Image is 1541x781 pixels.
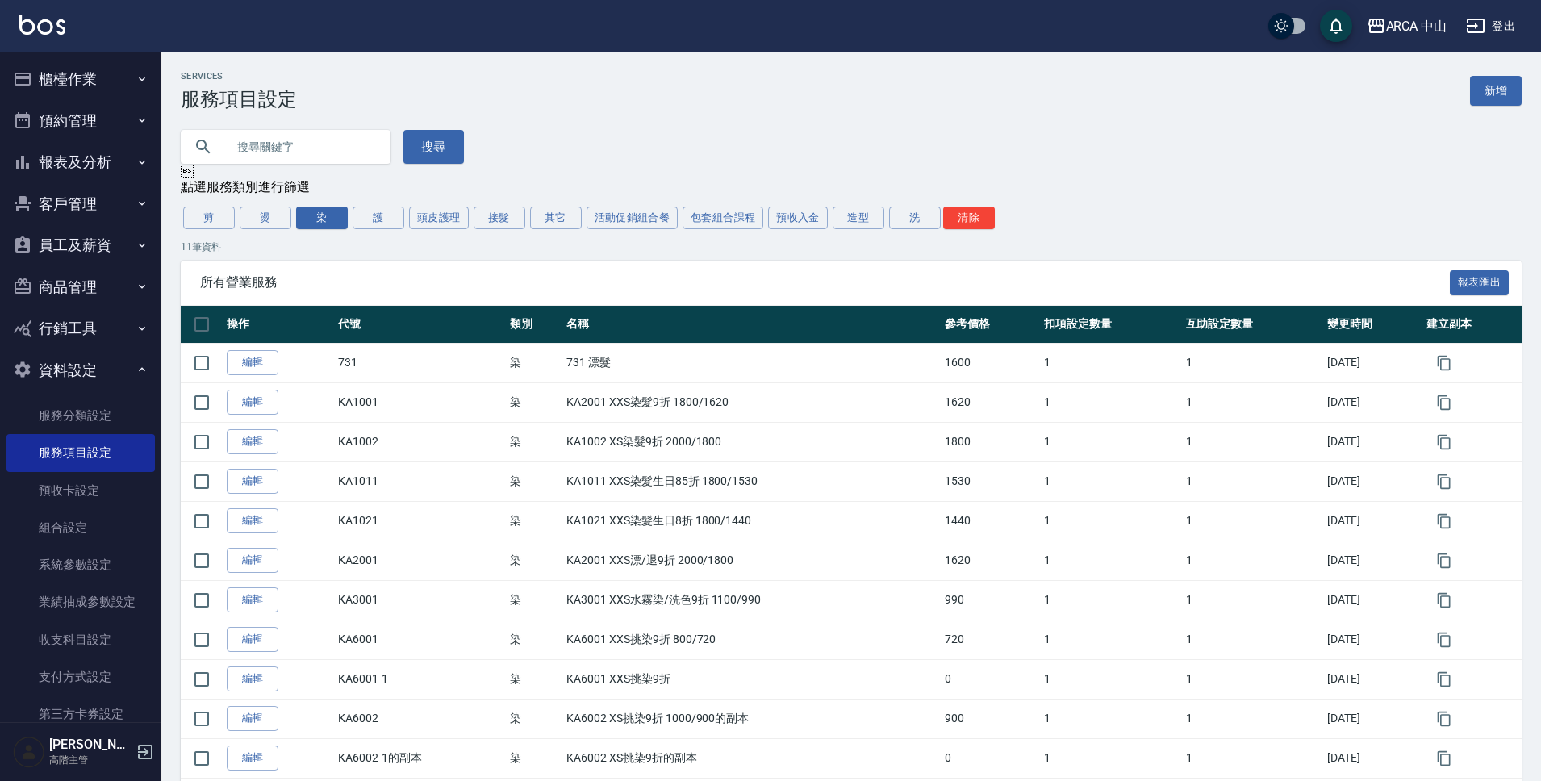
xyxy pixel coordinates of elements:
[227,706,278,731] a: 編輯
[200,274,1450,290] span: 所有營業服務
[768,207,828,229] button: 預收入金
[1323,659,1422,699] td: [DATE]
[6,583,155,620] a: 業績抽成參數設定
[6,658,155,695] a: 支付方式設定
[1182,580,1323,620] td: 1
[1040,738,1181,778] td: 1
[530,207,582,229] button: 其它
[562,461,941,501] td: KA1011 XXS染髮生日85折 1800/1530
[1323,699,1422,738] td: [DATE]
[941,461,1040,501] td: 1530
[240,207,291,229] button: 燙
[941,580,1040,620] td: 990
[506,461,563,501] td: 染
[1182,343,1323,382] td: 1
[49,753,132,767] p: 高階主管
[181,71,297,81] h2: Services
[833,207,884,229] button: 造型
[181,88,297,111] h3: 服務項目設定
[6,472,155,509] a: 預收卡設定
[506,541,563,580] td: 染
[6,183,155,225] button: 客戶管理
[941,541,1040,580] td: 1620
[227,469,278,494] a: 編輯
[1040,461,1181,501] td: 1
[6,224,155,266] button: 員工及薪資
[353,207,404,229] button: 護
[49,737,132,753] h5: [PERSON_NAME]
[1040,306,1181,344] th: 扣項設定數量
[334,461,505,501] td: KA1011
[227,587,278,612] a: 編輯
[941,620,1040,659] td: 720
[683,207,763,229] button: 包套組合課程
[941,382,1040,422] td: 1620
[1450,274,1510,289] a: 報表匯出
[562,699,941,738] td: KA6002 XS挑染9折 1000/900的副本
[1040,343,1181,382] td: 1
[334,699,505,738] td: KA6002
[181,179,1522,196] div: 點選服務類別進行篩選
[941,659,1040,699] td: 0
[181,240,1522,254] p: 11 筆資料
[941,343,1040,382] td: 1600
[1182,422,1323,461] td: 1
[6,621,155,658] a: 收支科目設定
[1182,501,1323,541] td: 1
[227,666,278,691] a: 編輯
[1040,620,1181,659] td: 1
[506,620,563,659] td: 染
[227,508,278,533] a: 編輯
[334,738,505,778] td: KA6002-1的副本
[562,501,941,541] td: KA1021 XXS染髮生日8折 1800/1440
[227,390,278,415] a: 編輯
[334,580,505,620] td: KA3001
[227,350,278,375] a: 編輯
[506,306,563,344] th: 類別
[1040,580,1181,620] td: 1
[6,349,155,391] button: 資料設定
[1182,699,1323,738] td: 1
[562,580,941,620] td: KA3001 XXS水霧染/洗色9折 1100/990
[1182,620,1323,659] td: 1
[227,429,278,454] a: 編輯
[1422,306,1522,344] th: 建立副本
[334,306,505,344] th: 代號
[1470,76,1522,106] a: 新增
[1040,501,1181,541] td: 1
[6,58,155,100] button: 櫃檯作業
[334,659,505,699] td: KA6001-1
[1040,659,1181,699] td: 1
[889,207,941,229] button: 洗
[1323,343,1422,382] td: [DATE]
[506,580,563,620] td: 染
[6,307,155,349] button: 行銷工具
[6,434,155,471] a: 服務項目設定
[1040,422,1181,461] td: 1
[506,699,563,738] td: 染
[506,501,563,541] td: 染
[587,207,679,229] button: 活動促銷組合餐
[941,699,1040,738] td: 900
[1040,382,1181,422] td: 1
[183,207,235,229] button: 剪
[506,422,563,461] td: 染
[562,541,941,580] td: KA2001 XXS漂/退9折 2000/1800
[1323,541,1422,580] td: [DATE]
[1182,541,1323,580] td: 1
[334,620,505,659] td: KA6001
[1182,382,1323,422] td: 1
[1320,10,1352,42] button: save
[1323,461,1422,501] td: [DATE]
[506,382,563,422] td: 染
[1182,659,1323,699] td: 1
[941,306,1040,344] th: 參考價格
[1323,382,1422,422] td: [DATE]
[506,343,563,382] td: 染
[6,397,155,434] a: 服務分類設定
[1182,306,1323,344] th: 互助設定數量
[562,659,941,699] td: KA6001 XXS挑染9折
[941,501,1040,541] td: 1440
[334,422,505,461] td: KA1002
[562,343,941,382] td: 731 漂髮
